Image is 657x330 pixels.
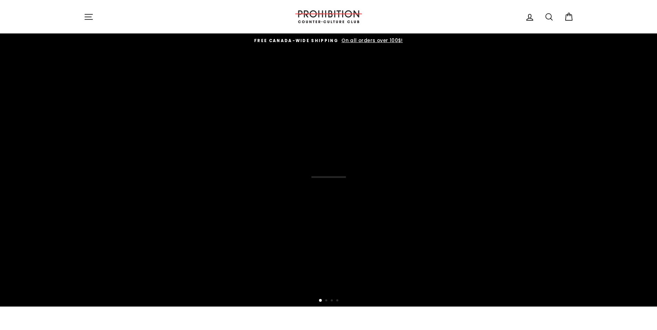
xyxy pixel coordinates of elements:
span: On all orders over 100$! [340,37,403,44]
img: PROHIBITION COUNTER-CULTURE CLUB [294,10,363,23]
button: 4 [336,299,340,303]
span: FREE CANADA-WIDE SHIPPING [254,38,338,43]
a: FREE CANADA-WIDE SHIPPING On all orders over 100$! [86,37,572,44]
button: 3 [331,299,334,303]
button: 1 [319,299,322,302]
button: 2 [325,299,329,303]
